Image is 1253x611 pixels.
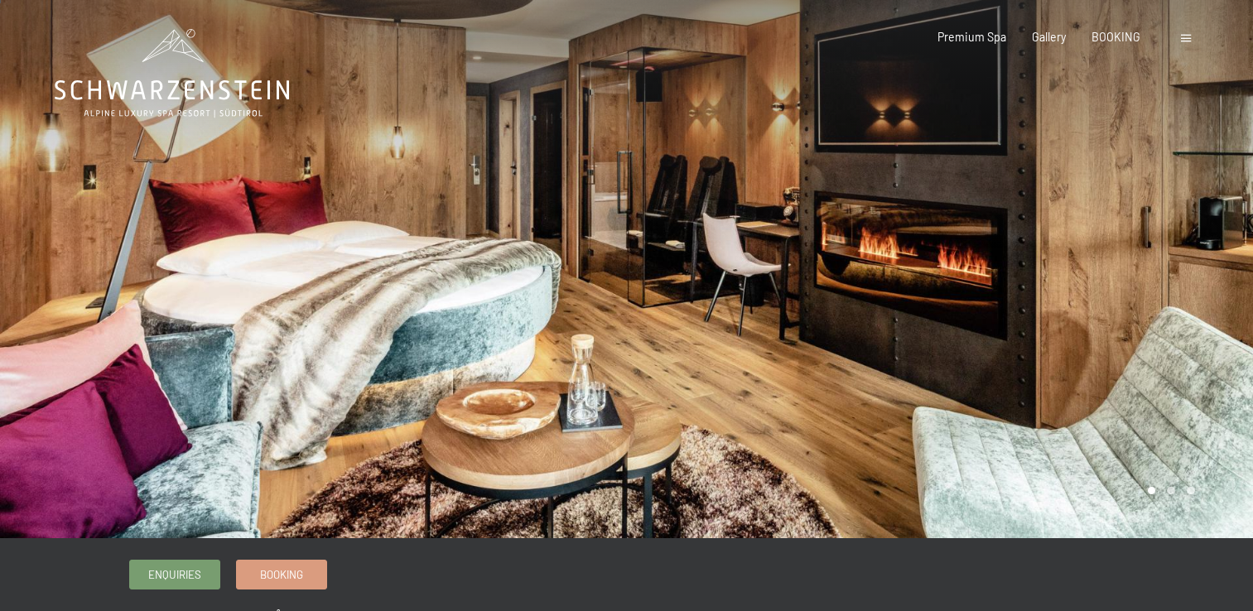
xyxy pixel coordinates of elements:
a: Premium Spa [937,30,1006,44]
a: Booking [237,560,326,588]
a: Gallery [1032,30,1066,44]
a: BOOKING [1092,30,1140,44]
a: Enquiries [130,560,219,588]
span: Booking [260,567,303,582]
span: Enquiries [148,567,201,582]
